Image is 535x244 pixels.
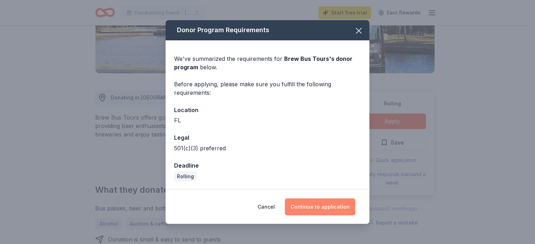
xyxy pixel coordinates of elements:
[174,105,361,115] div: Location
[174,116,361,124] div: FL
[174,172,197,181] div: Rolling
[174,54,361,71] div: We've summarized the requirements for below.
[174,161,361,170] div: Deadline
[258,198,275,215] button: Cancel
[285,198,355,215] button: Continue to application
[174,80,361,97] div: Before applying, please make sure you fulfill the following requirements:
[174,144,361,152] div: 501(c)(3) preferred
[174,133,361,142] div: Legal
[166,20,369,40] div: Donor Program Requirements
